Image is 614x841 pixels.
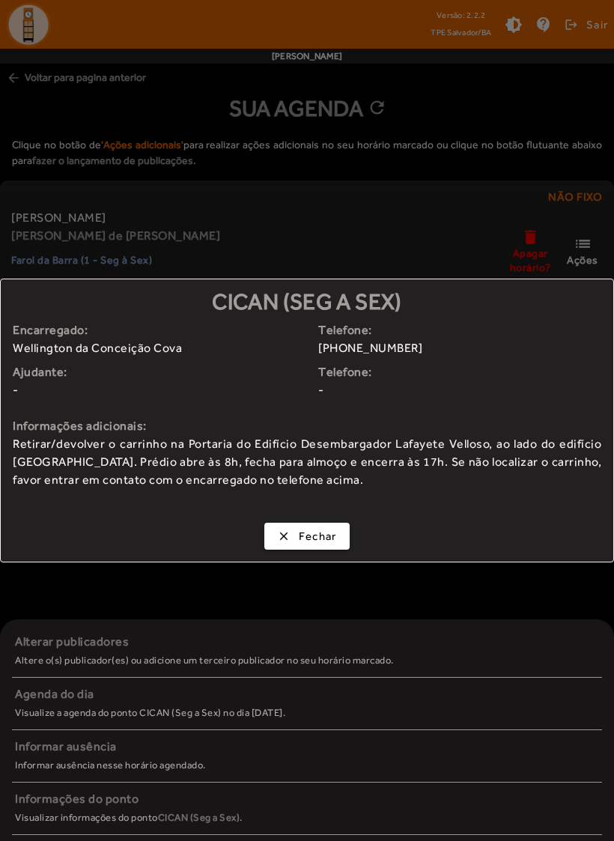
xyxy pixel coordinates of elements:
strong: Encarregado: [13,321,307,339]
strong: Informações adicionais: [13,417,601,435]
button: Fechar [264,523,350,550]
span: - [318,381,613,399]
strong: Telefone: [318,321,613,339]
strong: Ajudante: [13,363,307,381]
span: - [13,381,307,399]
span: [PHONE_NUMBER] [318,339,613,357]
span: Fechar [299,528,337,545]
strong: Telefone: [318,363,613,381]
span: Retirar/devolver o carrinho na Portaria do Edifício Desembargador Lafayete Velloso, ao lado do ed... [13,435,601,489]
span: Wellington da Conceição Cova [13,339,307,357]
h1: CICAN (Seg a Sex) [1,279,613,321]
